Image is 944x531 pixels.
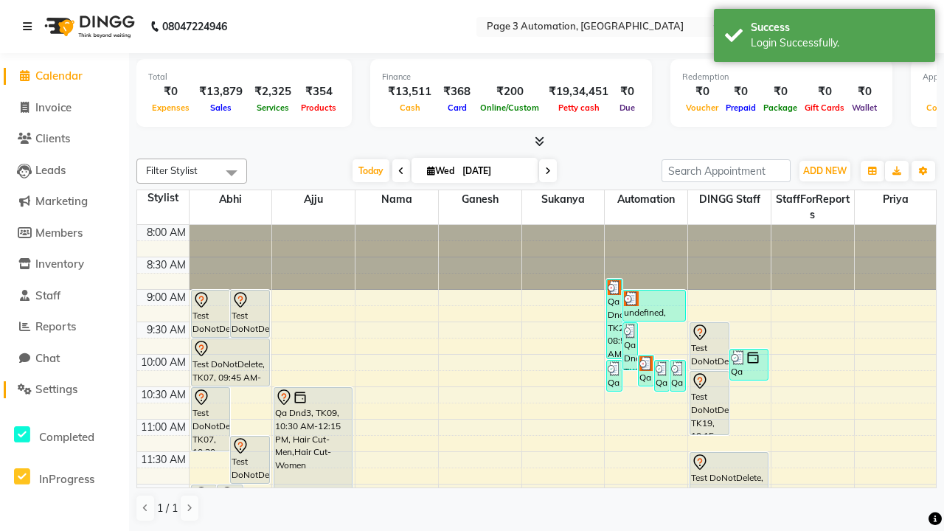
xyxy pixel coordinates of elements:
[751,20,924,35] div: Success
[751,35,924,51] div: Login Successfully.
[144,257,189,273] div: 8:30 AM
[192,339,269,386] div: Test DoNotDelete, TK07, 09:45 AM-10:30 AM, Hair Cut-Men
[35,194,88,208] span: Marketing
[623,291,685,321] div: undefined, TK21, 09:00 AM-09:30 AM, Hair cut Below 12 years (Boy)
[801,83,848,100] div: ₹0
[274,388,352,499] div: Qa Dnd3, TK09, 10:30 AM-12:15 PM, Hair Cut-Men,Hair Cut-Women
[771,190,854,224] span: StaffForReports
[682,83,722,100] div: ₹0
[192,291,230,337] div: Test DoNotDelete, TK04, 09:00 AM-09:45 AM, Hair Cut-Men
[4,68,125,85] a: Calendar
[4,350,125,367] a: Chat
[682,103,722,113] span: Voucher
[35,351,60,365] span: Chat
[382,71,640,83] div: Finance
[144,322,189,338] div: 9:30 AM
[848,103,881,113] span: Wallet
[297,103,340,113] span: Products
[688,190,771,209] span: DINGG Staff
[35,100,72,114] span: Invoice
[148,103,193,113] span: Expenses
[682,71,881,83] div: Redemption
[4,193,125,210] a: Marketing
[655,361,669,391] div: Qa Dnd3, TK30, 10:05 AM-10:35 AM, Hair cut Below 12 years (Boy)
[614,83,640,100] div: ₹0
[607,280,621,358] div: Qa Dnd3, TK22, 08:50 AM-10:05 AM, Hair Cut By Expert-Men,Hair Cut-Men
[855,190,937,209] span: Priya
[4,319,125,336] a: Reports
[35,69,83,83] span: Calendar
[4,131,125,147] a: Clients
[623,323,637,369] div: Qa Dnd3, TK25, 09:30 AM-10:15 AM, Hair Cut-Men
[138,387,189,403] div: 10:30 AM
[193,83,249,100] div: ₹13,879
[146,164,198,176] span: Filter Stylist
[144,225,189,240] div: 8:00 AM
[555,103,603,113] span: Petty cash
[272,190,355,209] span: Ajju
[206,103,235,113] span: Sales
[148,83,193,100] div: ₹0
[616,103,639,113] span: Due
[249,83,297,100] div: ₹2,325
[253,103,293,113] span: Services
[722,83,760,100] div: ₹0
[690,372,729,434] div: Test DoNotDelete, TK19, 10:15 AM-11:15 AM, Hair Cut-Women
[38,6,139,47] img: logo
[690,453,768,499] div: Test DoNotDelete, TK20, 11:30 AM-12:15 PM, Hair Cut-Men
[670,361,684,391] div: Qa Dnd3, TK31, 10:05 AM-10:35 AM, Hair cut Below 12 years (Boy)
[476,83,543,100] div: ₹200
[138,452,189,468] div: 11:30 AM
[4,256,125,273] a: Inventory
[760,103,801,113] span: Package
[476,103,543,113] span: Online/Custom
[543,83,614,100] div: ₹19,34,451
[35,226,83,240] span: Members
[35,288,60,302] span: Staff
[35,319,76,333] span: Reports
[190,190,272,209] span: Abhi
[730,350,768,380] div: Qa Dnd3, TK26, 09:55 AM-10:25 AM, Hair cut Below 12 years (Boy)
[396,103,424,113] span: Cash
[139,485,189,500] div: 12:00 PM
[382,83,437,100] div: ₹13,511
[35,131,70,145] span: Clients
[4,288,125,305] a: Staff
[192,388,230,451] div: Test DoNotDelete, TK07, 10:30 AM-11:30 AM, Hair Cut-Women
[605,190,687,209] span: Automation
[138,420,189,435] div: 11:00 AM
[35,257,84,271] span: Inventory
[35,382,77,396] span: Settings
[522,190,605,209] span: Sukanya
[231,291,269,337] div: Test DoNotDelete, TK15, 09:00 AM-09:45 AM, Hair Cut-Men
[801,103,848,113] span: Gift Cards
[437,83,476,100] div: ₹368
[639,355,653,386] div: Qa Dnd3, TK28, 10:00 AM-10:30 AM, Hair cut Below 12 years (Boy)
[35,163,66,177] span: Leads
[4,225,125,242] a: Members
[690,323,729,369] div: Test DoNotDelete, TK19, 09:30 AM-10:15 AM, Hair Cut-Men
[231,437,269,483] div: Test DoNotDelete, TK08, 11:15 AM-12:00 PM, Hair Cut-Men
[138,355,189,370] div: 10:00 AM
[722,103,760,113] span: Prepaid
[157,501,178,516] span: 1 / 1
[760,83,801,100] div: ₹0
[39,472,94,486] span: InProgress
[144,290,189,305] div: 9:00 AM
[39,430,94,444] span: Completed
[355,190,438,209] span: Nama
[799,161,850,181] button: ADD NEW
[439,190,521,209] span: Ganesh
[607,361,621,391] div: Qa Dnd3, TK29, 10:05 AM-10:35 AM, Hair cut Below 12 years (Boy)
[458,160,532,182] input: 2025-10-01
[848,83,881,100] div: ₹0
[803,165,847,176] span: ADD NEW
[148,71,340,83] div: Total
[4,100,125,117] a: Invoice
[444,103,471,113] span: Card
[4,162,125,179] a: Leads
[297,83,340,100] div: ₹354
[423,165,458,176] span: Wed
[662,159,791,182] input: Search Appointment
[137,190,189,206] div: Stylist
